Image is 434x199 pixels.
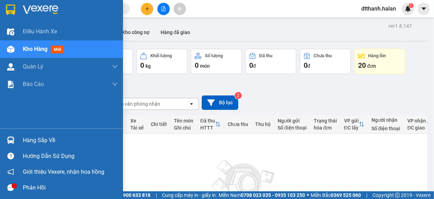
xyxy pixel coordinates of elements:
div: ver 1.8.147 [388,22,412,30]
strong: 0369 525 060 [331,192,361,198]
span: ⚪️ [307,194,309,197]
th: Toggle SortBy [197,115,224,134]
div: Phản hồi [23,183,118,193]
button: plus [141,3,153,15]
span: down [112,64,118,69]
strong: 1900 633 818 [120,192,150,198]
button: Kho công nợ [116,24,155,41]
span: Giới thiệu Vexere, nhận hoa hồng [23,167,104,176]
div: Số lượng [205,53,223,58]
sup: 2 [235,92,242,99]
button: Hàng đã giao [155,24,196,41]
div: Tài xế [130,125,144,131]
div: Chọn văn phòng nhận [112,100,160,107]
span: Cung cấp máy in - giấy in: [162,191,217,199]
span: plus [145,6,150,11]
span: copyright [395,193,400,198]
span: 0 [140,61,144,69]
span: món [200,63,210,69]
span: Báo cáo [23,80,44,88]
sup: 1 [409,3,414,8]
div: Thu hộ [255,121,271,127]
span: mới [51,46,64,53]
div: Xe [130,118,144,124]
div: ĐC giao [408,125,426,131]
div: ĐC lấy [344,125,359,131]
div: Khối lượng [150,53,172,58]
div: HTTT [200,125,215,131]
img: icon-new-feature [405,6,411,12]
button: Đã thu0đ [245,49,296,74]
span: 0 [249,61,253,69]
button: Chưa thu0đ [300,49,351,74]
span: Miền Nam [219,191,305,199]
span: đ [307,63,310,69]
div: Tên món [174,118,193,124]
div: Chi tiết [151,121,167,127]
div: Đã thu [200,118,215,124]
span: notification [7,168,14,175]
span: Điều hành xe [23,27,57,36]
div: Hàng sắp về [23,135,118,146]
div: Đã thu [259,53,272,58]
span: 0 [195,61,199,69]
div: Trạng thái [314,118,337,124]
button: aim [174,3,186,15]
img: warehouse-icon [7,46,14,53]
div: Ghi chú [174,125,193,131]
span: aim [177,6,182,11]
span: dtthanh.halan [356,4,402,13]
div: hóa đơn [314,125,337,131]
span: message [7,184,14,191]
div: Số điện thoại [278,125,307,131]
button: file-add [157,3,170,15]
span: kg [145,63,151,69]
img: logo-vxr [6,5,15,15]
img: solution-icon [7,81,14,88]
span: | [366,191,367,199]
button: Hàng tồn20đơn [354,49,405,74]
div: Chưa thu [314,53,332,58]
span: 1 [410,3,412,8]
span: caret-down [421,6,427,12]
span: đ [253,63,256,69]
span: 20 [358,61,366,69]
span: question-circle [7,153,14,159]
strong: 0708 023 035 - 0935 103 250 [241,192,305,198]
div: VP nhận [408,118,426,124]
img: warehouse-icon [7,63,14,71]
span: file-add [161,6,166,11]
img: warehouse-icon [7,28,14,35]
span: down [112,81,118,87]
div: Chưa thu [228,121,248,127]
span: Kho hàng [23,46,47,52]
span: Miền Bắc [311,191,361,199]
img: warehouse-icon [7,137,14,144]
span: | [156,191,157,199]
div: Hàng tồn [368,53,386,58]
div: Người gửi [278,118,307,124]
span: 0 [304,61,307,69]
button: Số lượng0món [191,49,242,74]
div: Người nhận [371,117,401,123]
div: VP gửi [344,118,359,124]
button: Khối lượng0kg [136,49,187,74]
span: Quản Lý [23,62,43,71]
th: Toggle SortBy [341,115,368,134]
svg: open [189,101,194,107]
div: Số điện thoại [371,126,401,131]
button: caret-down [417,3,430,15]
span: đơn [367,63,376,69]
button: Bộ lọc [202,95,238,110]
div: Hướng dẫn sử dụng [23,151,118,161]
